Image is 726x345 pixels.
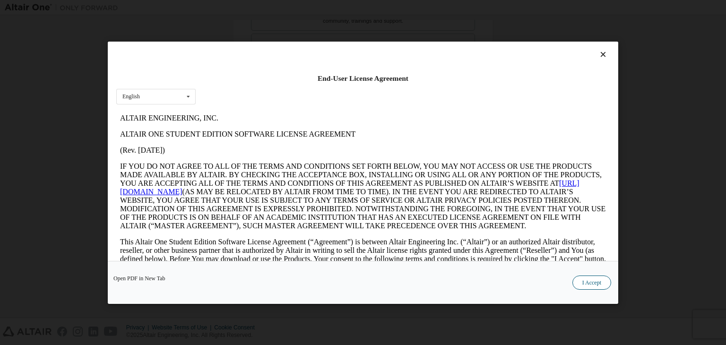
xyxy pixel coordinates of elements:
[113,276,165,281] a: Open PDF in New Tab
[4,36,490,44] p: (Rev. [DATE])
[116,74,610,83] div: End-User License Agreement
[4,20,490,28] p: ALTAIR ONE STUDENT EDITION SOFTWARE LICENSE AGREEMENT
[4,69,463,86] a: [URL][DOMAIN_NAME]
[122,94,140,99] div: English
[572,276,611,290] button: I Accept
[4,52,490,120] p: IF YOU DO NOT AGREE TO ALL OF THE TERMS AND CONDITIONS SET FORTH BELOW, YOU MAY NOT ACCESS OR USE...
[4,128,490,162] p: This Altair One Student Edition Software License Agreement (“Agreement”) is between Altair Engine...
[4,4,490,12] p: ALTAIR ENGINEERING, INC.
